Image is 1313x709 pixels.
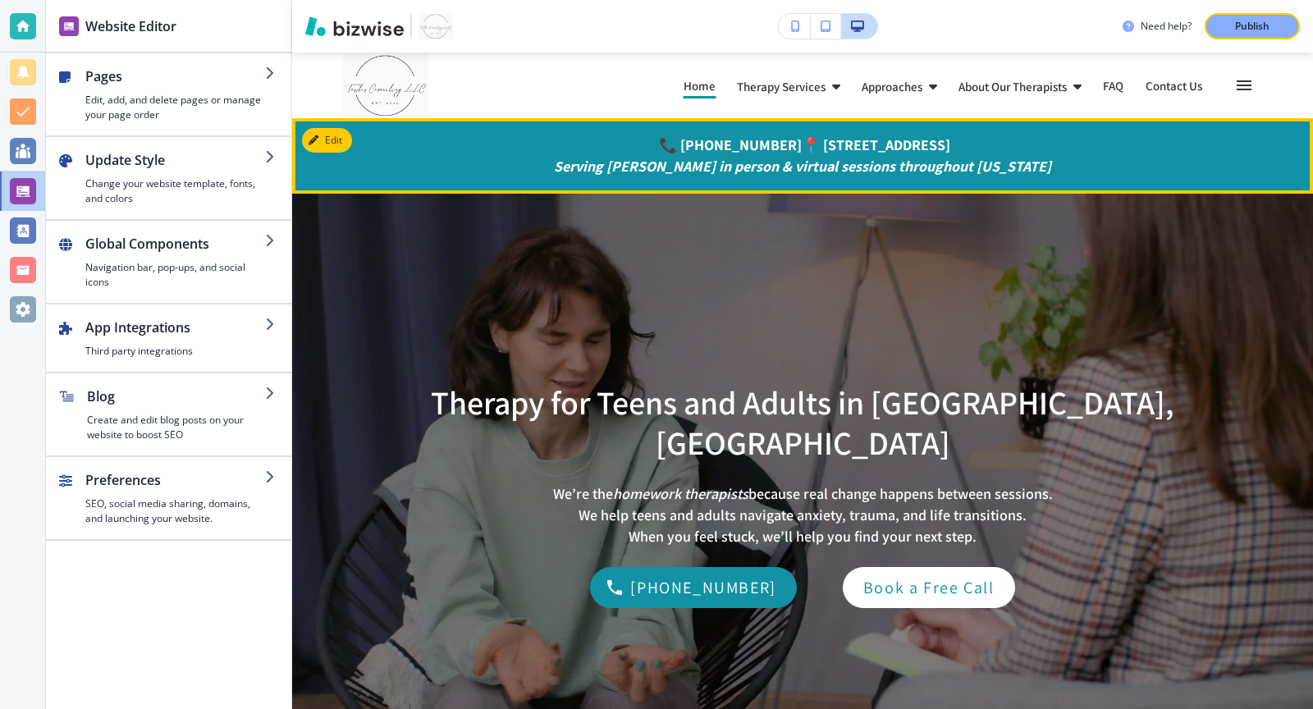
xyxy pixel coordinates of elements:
button: Toggle hamburger navigation menu [1226,67,1262,103]
p: Home [684,80,716,92]
p: Therapy Services [737,80,826,93]
p: Publish [1235,19,1270,34]
p: About Our Therapists [958,80,1067,93]
h3: Need help? [1141,19,1192,34]
a: [STREET_ADDRESS] [823,135,950,154]
div: Approaches [861,72,958,98]
p: When you feel stuck, we’ll help you find your next step. [553,526,1053,547]
button: App IntegrationsThird party integrations [46,304,291,372]
h4: Create and edit blog posts on your website to boost SEO [87,413,265,442]
em: homework therapists [613,484,748,503]
h4: Change your website template, fonts, and colors [85,176,265,206]
p: FAQ [1103,80,1124,92]
p: 📞 📍 [554,135,1051,156]
h2: Preferences [85,470,265,490]
img: Bizwise Logo [305,16,404,36]
em: Serving [PERSON_NAME] in person & virtual sessions throughout [US_STATE] [554,157,1051,176]
p: Contact Us [1146,80,1205,92]
div: About Our Therapists [958,72,1102,98]
p: Approaches [862,80,922,93]
button: PreferencesSEO, social media sharing, domains, and launching your website. [46,457,291,539]
img: Your Logo [419,13,453,39]
h2: Global Components [85,234,265,254]
button: Publish [1205,13,1300,39]
h2: Update Style [85,150,265,170]
h2: Pages [85,66,265,86]
button: Edit [302,128,352,153]
h4: SEO, social media sharing, domains, and launching your website. [85,496,265,526]
p: [PHONE_NUMBER] [630,574,775,601]
h2: Blog [87,387,265,406]
div: (770) 800-7362 [590,567,796,608]
h2: App Integrations [85,318,265,337]
a: Book a Free Call [843,567,1015,608]
h4: Navigation bar, pop-ups, and social icons [85,260,265,290]
img: editor icon [59,16,79,36]
p: We help teens and adults navigate anxiety, trauma, and life transitions. [553,505,1053,526]
h2: Website Editor [85,16,176,36]
h4: Third party integrations [85,344,265,359]
button: PagesEdit, add, and delete pages or manage your page order [46,53,291,135]
a: [PHONE_NUMBER] [680,135,802,154]
p: We’re the because real change happens between sessions. [553,483,1053,505]
button: Global ComponentsNavigation bar, pop-ups, and social icons [46,221,291,303]
button: Update StyleChange your website template, fonts, and colors [46,137,291,219]
img: Towler Counseling LLC [343,53,589,118]
p: Book a Free Call [863,574,995,601]
p: Therapy for Teens and Adults in [GEOGRAPHIC_DATA], [GEOGRAPHIC_DATA] [343,382,1262,464]
a: [PHONE_NUMBER] [590,567,796,608]
h4: Edit, add, and delete pages or manage your page order [85,93,265,122]
button: BlogCreate and edit blog posts on your website to boost SEO [46,373,291,455]
div: Therapy Services [736,72,861,98]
